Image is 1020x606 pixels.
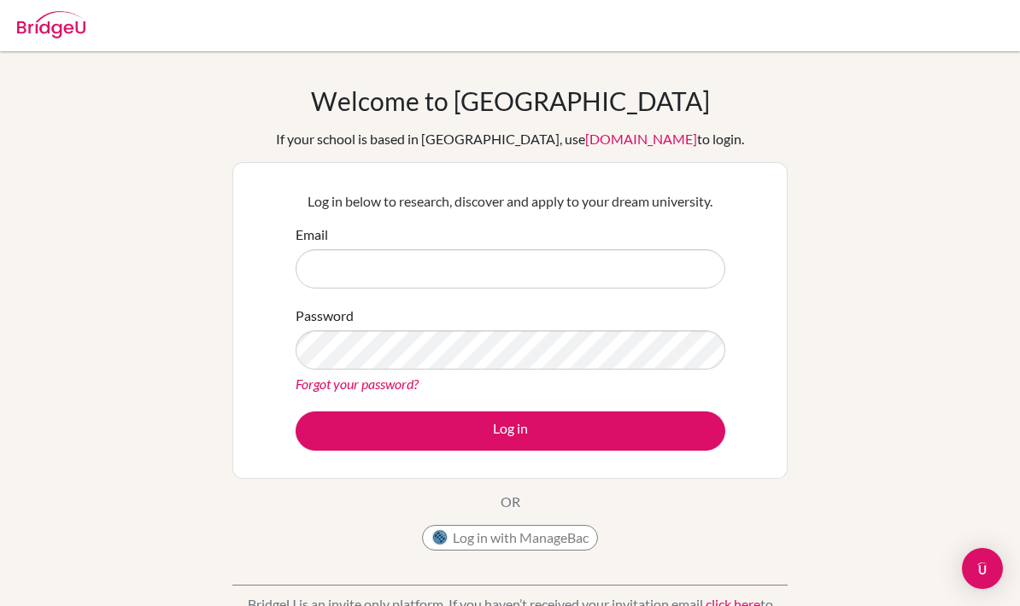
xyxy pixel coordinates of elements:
[296,411,725,451] button: Log in
[17,11,85,38] img: Bridge-U
[296,191,725,212] p: Log in below to research, discover and apply to your dream university.
[311,85,710,116] h1: Welcome to [GEOGRAPHIC_DATA]
[501,492,520,512] p: OR
[422,525,598,551] button: Log in with ManageBac
[276,129,744,149] div: If your school is based in [GEOGRAPHIC_DATA], use to login.
[296,376,419,392] a: Forgot your password?
[296,306,354,326] label: Password
[585,131,697,147] a: [DOMAIN_NAME]
[296,224,328,245] label: Email
[962,548,1003,589] div: Open Intercom Messenger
